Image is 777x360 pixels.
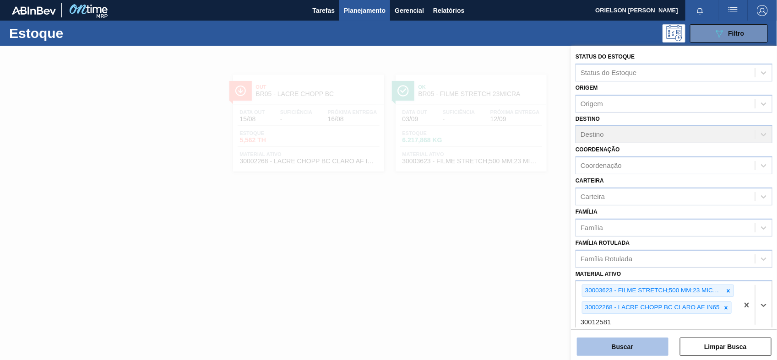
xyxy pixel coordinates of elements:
[576,209,598,215] label: Família
[728,5,739,16] img: userActions
[581,224,603,231] div: Família
[757,5,768,16] img: Logout
[690,24,768,43] button: Filtro
[663,24,685,43] div: Pogramando: nenhum usuário selecionado
[433,5,464,16] span: Relatórios
[576,116,600,122] label: Destino
[576,146,620,153] label: Coordenação
[12,6,56,15] img: TNhmsLtSVTkK8tSr43FrP2fwEKptu5GPRR3wAAAABJRU5ErkJggg==
[581,100,603,107] div: Origem
[576,85,598,91] label: Origem
[576,177,604,184] label: Carteira
[576,240,630,246] label: Família Rotulada
[581,255,632,263] div: Família Rotulada
[685,4,715,17] button: Notificações
[581,69,637,76] div: Status do Estoque
[581,162,622,170] div: Coordenação
[582,302,721,313] div: 30002268 - LACRE CHOPP BC CLARO AF IN65
[344,5,386,16] span: Planejamento
[395,5,424,16] span: Gerencial
[576,271,621,277] label: Material ativo
[312,5,335,16] span: Tarefas
[581,193,605,200] div: Carteira
[9,28,143,38] h1: Estoque
[576,54,635,60] label: Status do Estoque
[582,285,723,296] div: 30003623 - FILME STRETCH;500 MM;23 MICRA;;HISTRETCH
[728,30,744,37] span: Filtro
